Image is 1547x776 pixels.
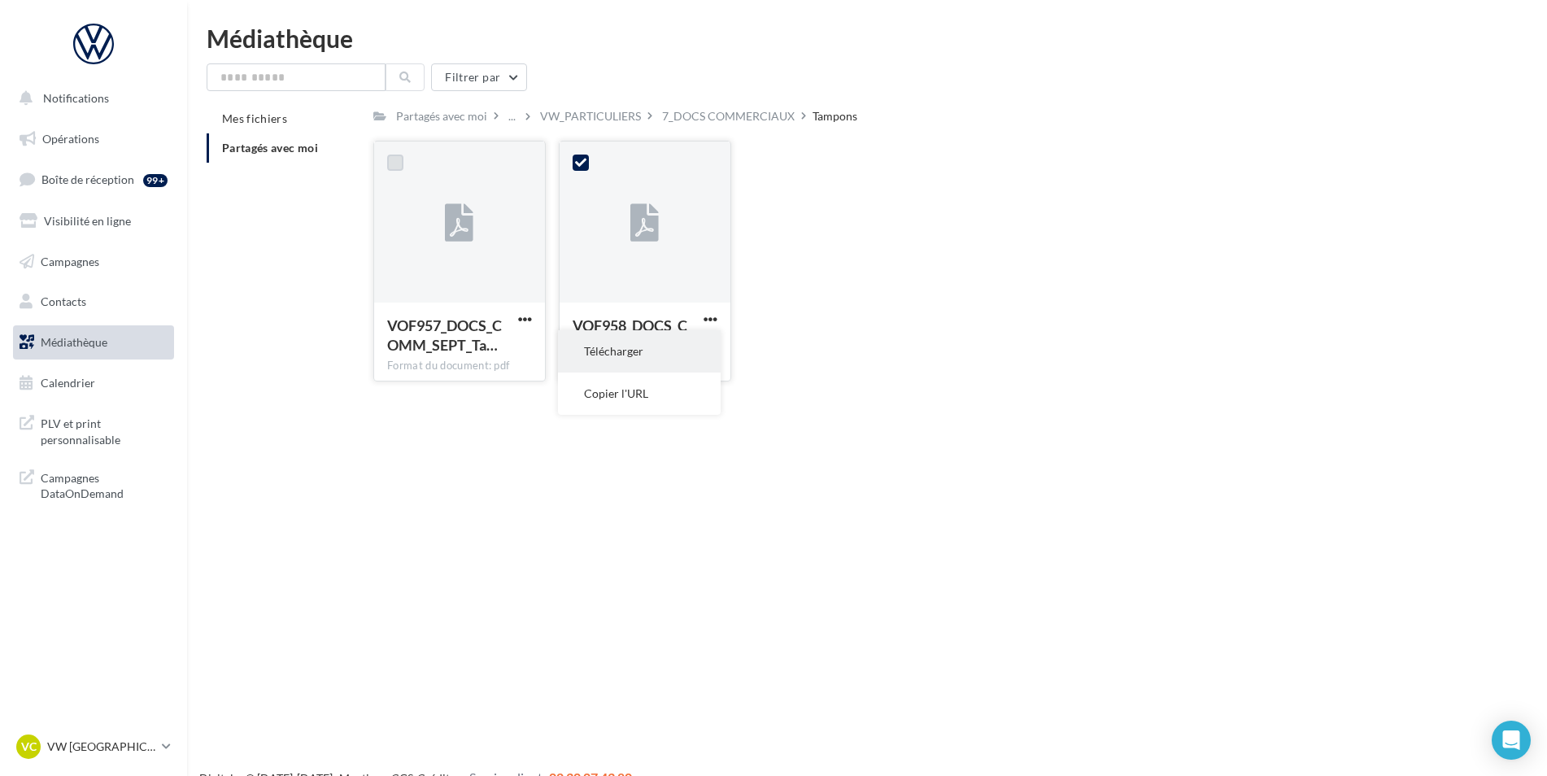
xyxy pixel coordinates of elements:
[10,81,171,116] button: Notifications
[10,325,177,360] a: Médiathèque
[431,63,527,91] button: Filtrer par
[44,214,131,228] span: Visibilité en ligne
[41,412,168,447] span: PLV et print personnalisable
[387,316,502,354] span: VOF957_DOCS_COMM_SEPT_Tampon_commercial_60x37_HD
[21,739,37,755] span: VC
[10,162,177,197] a: Boîte de réception99+
[10,122,177,156] a: Opérations
[207,26,1527,50] div: Médiathèque
[41,376,95,390] span: Calendrier
[505,105,519,128] div: ...
[10,460,177,508] a: Campagnes DataOnDemand
[41,335,107,349] span: Médiathèque
[813,108,857,124] div: Tampons
[387,359,532,373] div: Format du document: pdf
[558,373,721,415] button: Copier l'URL
[222,111,287,125] span: Mes fichiers
[41,254,99,268] span: Campagnes
[1492,721,1531,760] div: Open Intercom Messenger
[143,174,168,187] div: 99+
[558,330,721,373] button: Télécharger
[42,132,99,146] span: Opérations
[540,108,641,124] div: VW_PARTICULIERS
[396,108,487,124] div: Partagés avec moi
[41,294,86,308] span: Contacts
[222,141,318,155] span: Partagés avec moi
[10,245,177,279] a: Campagnes
[10,366,177,400] a: Calendrier
[43,91,109,105] span: Notifications
[10,204,177,238] a: Visibilité en ligne
[41,467,168,502] span: Campagnes DataOnDemand
[41,172,134,186] span: Boîte de réception
[573,316,687,354] span: VOF958_DOCS_COMM_SEPT_Tampon_comptable_60x37_HD
[47,739,155,755] p: VW [GEOGRAPHIC_DATA]
[10,406,177,454] a: PLV et print personnalisable
[10,285,177,319] a: Contacts
[13,731,174,762] a: VC VW [GEOGRAPHIC_DATA]
[662,108,795,124] div: 7_DOCS COMMERCIAUX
